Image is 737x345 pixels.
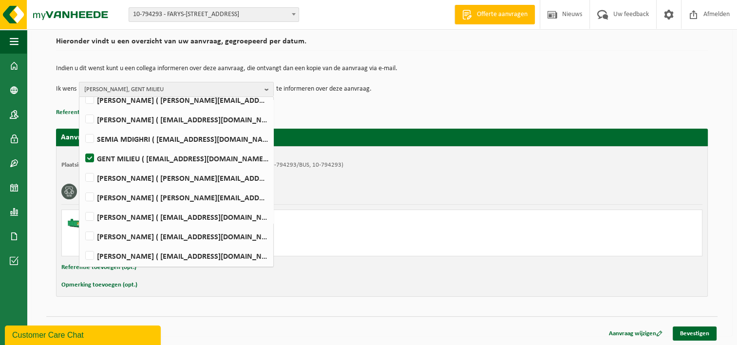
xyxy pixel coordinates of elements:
span: [PERSON_NAME], GENT MILIEU [84,82,261,97]
button: Referentie toevoegen (opt.) [56,106,131,119]
span: Offerte aanvragen [474,10,530,19]
label: [PERSON_NAME] ( [EMAIL_ADDRESS][DOMAIN_NAME] ) [83,210,268,224]
span: 10-794293 - FARYS-ASSE - 1730 ASSE, HUINEGEM 47 [129,8,299,21]
button: Referentie toevoegen (opt.) [61,261,136,274]
p: te informeren over deze aanvraag. [276,82,372,96]
a: Offerte aanvragen [454,5,535,24]
label: SEMIA MDIGHRI ( [EMAIL_ADDRESS][DOMAIN_NAME] ) [83,132,268,146]
a: Aanvraag wijzigen [602,326,670,341]
iframe: chat widget [5,324,163,345]
label: [PERSON_NAME] ( [PERSON_NAME][EMAIL_ADDRESS][DOMAIN_NAME] ) [83,93,268,107]
strong: Plaatsingsadres: [61,162,104,168]
p: Ik wens [56,82,76,96]
span: 10-794293 - FARYS-ASSE - 1730 ASSE, HUINEGEM 47 [129,7,299,22]
a: Bevestigen [673,326,717,341]
img: HK-XC-12-GN-00.png [67,215,96,230]
h2: Hieronder vindt u een overzicht van uw aanvraag, gegroepeerd per datum. [56,38,708,51]
label: [PERSON_NAME] ( [EMAIL_ADDRESS][DOMAIN_NAME] ) [83,249,268,263]
label: [PERSON_NAME] ( [EMAIL_ADDRESS][DOMAIN_NAME] ) [83,112,268,127]
button: [PERSON_NAME], GENT MILIEU [79,82,274,96]
label: [PERSON_NAME] ( [EMAIL_ADDRESS][DOMAIN_NAME] ) [83,229,268,244]
p: Indien u dit wenst kunt u een collega informeren over deze aanvraag, die ontvangt dan een kopie v... [56,65,708,72]
label: [PERSON_NAME] ( [PERSON_NAME][EMAIL_ADDRESS][DOMAIN_NAME] ) [83,171,268,185]
button: Opmerking toevoegen (opt.) [61,279,137,291]
label: [PERSON_NAME] ( [PERSON_NAME][EMAIL_ADDRESS][DOMAIN_NAME] ) [83,190,268,205]
strong: Aanvraag voor [DATE] [61,134,134,141]
label: GENT MILIEU ( [EMAIL_ADDRESS][DOMAIN_NAME] ) [83,151,268,166]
